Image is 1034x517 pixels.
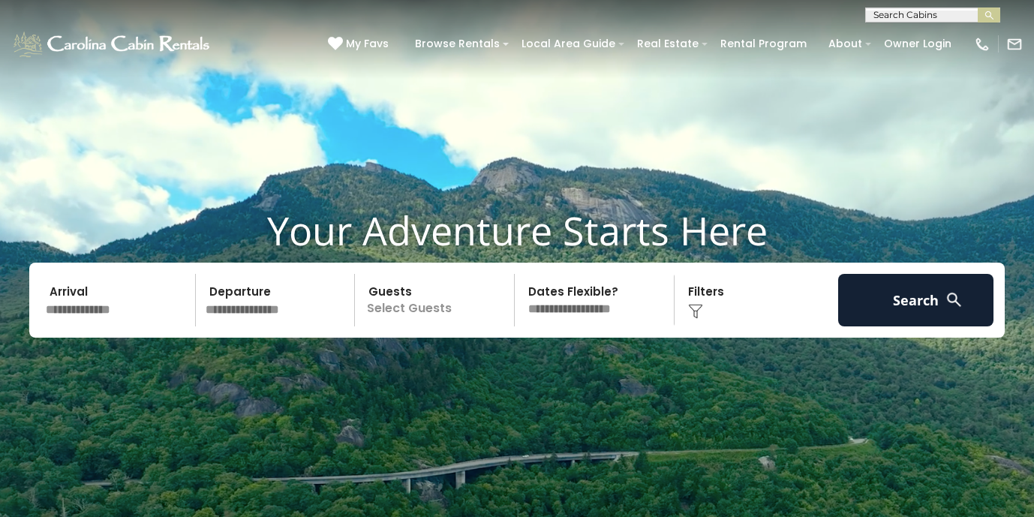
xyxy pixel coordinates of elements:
img: phone-regular-white.png [974,36,990,53]
a: Browse Rentals [407,32,507,56]
button: Search [838,274,993,326]
p: Select Guests [359,274,514,326]
a: Owner Login [876,32,959,56]
a: About [821,32,870,56]
img: filter--v1.png [688,304,703,319]
a: Rental Program [713,32,814,56]
img: search-regular-white.png [945,290,963,309]
img: mail-regular-white.png [1006,36,1023,53]
a: Local Area Guide [514,32,623,56]
h1: Your Adventure Starts Here [11,207,1023,254]
span: My Favs [346,36,389,52]
img: White-1-1-2.png [11,29,214,59]
a: Real Estate [630,32,706,56]
a: My Favs [328,36,392,53]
